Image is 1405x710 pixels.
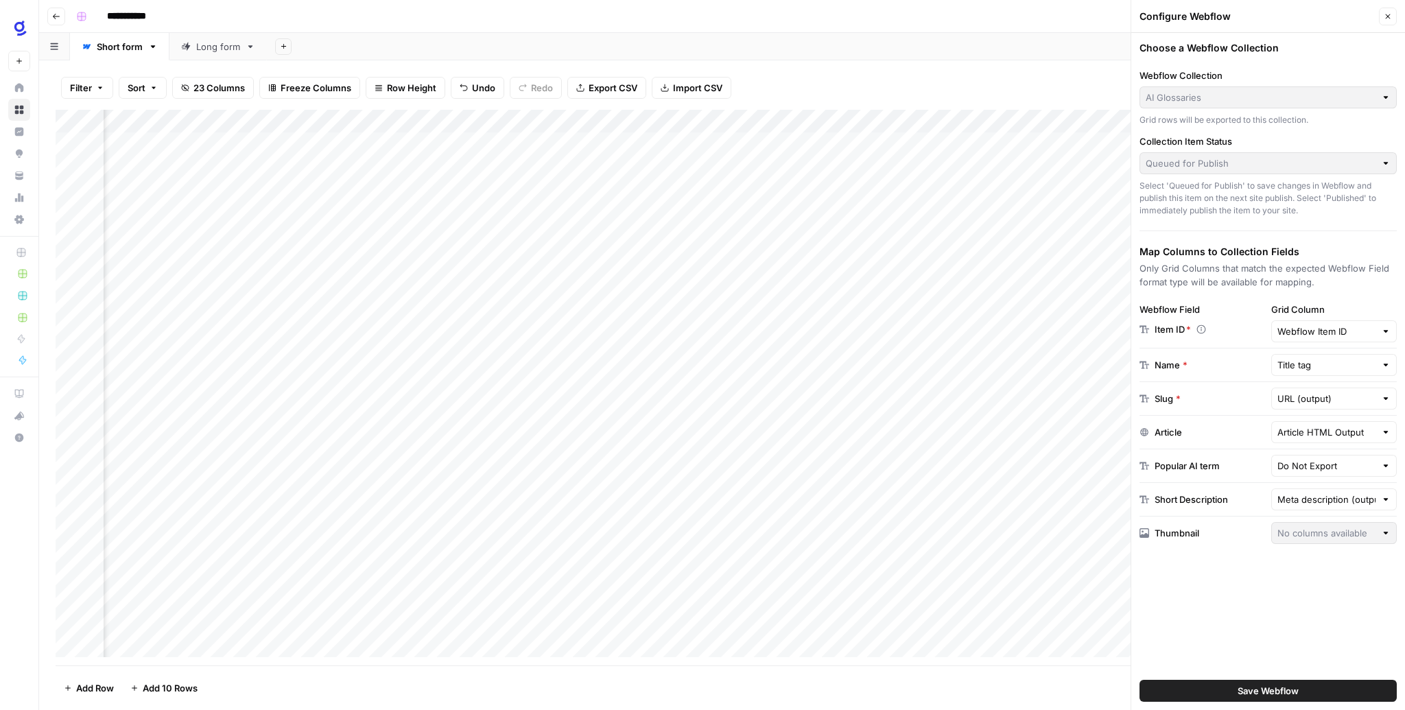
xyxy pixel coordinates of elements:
button: Freeze Columns [259,77,360,99]
a: Insights [8,121,30,143]
input: Queued for Publish [1146,156,1376,170]
span: 23 Columns [193,81,245,95]
div: Thumbnail [1155,526,1199,540]
h3: Map Columns to Collection Fields [1140,245,1397,259]
label: Webflow Collection [1140,69,1397,82]
div: Slug [1155,392,1181,405]
a: Home [8,77,30,99]
span: Save Webflow [1238,684,1299,698]
a: Opportunities [8,143,30,165]
div: Webflow Field [1140,303,1266,316]
span: Freeze Columns [281,81,351,95]
div: Select 'Queued for Publish' to save changes in Webflow and publish this item on the next site pub... [1140,180,1397,217]
button: Undo [451,77,504,99]
input: URL (output) [1277,392,1376,405]
button: What's new? [8,405,30,427]
label: Collection Item Status [1140,134,1397,148]
input: Title tag [1277,358,1376,372]
p: Item ID [1155,322,1191,336]
input: Webflow Item ID [1277,324,1376,338]
div: Short Description [1155,493,1228,506]
div: Name [1155,358,1188,372]
span: Import CSV [673,81,722,95]
span: Filter [70,81,92,95]
span: Undo [472,81,495,95]
input: No columns available [1277,526,1376,540]
span: Row Height [387,81,436,95]
span: Required [1186,324,1191,335]
a: AirOps Academy [8,383,30,405]
span: Redo [531,81,553,95]
button: Filter [61,77,113,99]
a: Long form [169,33,267,60]
button: Save Webflow [1140,680,1397,702]
button: Import CSV [652,77,731,99]
span: Export CSV [589,81,637,95]
div: Grid rows will be exported to this collection. [1140,114,1397,126]
div: Popular AI term [1155,459,1220,473]
label: Grid Column [1271,303,1397,316]
button: 23 Columns [172,77,254,99]
a: Usage [8,187,30,209]
input: AI Glossaries [1146,91,1376,104]
div: Long form [196,40,240,54]
input: Meta description (output) [1277,493,1376,506]
button: Row Height [366,77,445,99]
a: Your Data [8,165,30,187]
div: Article [1155,425,1182,439]
h3: Choose a Webflow Collection [1140,41,1397,55]
button: Sort [119,77,167,99]
button: Add Row [56,677,122,699]
div: Short form [97,40,143,54]
div: What's new? [9,405,29,426]
a: Settings [8,209,30,230]
span: Required [1176,392,1181,405]
span: Sort [128,81,145,95]
button: Add 10 Rows [122,677,206,699]
button: Workspace: Glean SEO Ops [8,11,30,45]
span: Add 10 Rows [143,681,198,695]
button: Export CSV [567,77,646,99]
button: Redo [510,77,562,99]
span: Required [1183,358,1188,372]
input: Article HTML Output [1277,425,1376,439]
a: Browse [8,99,30,121]
input: Do Not Export [1277,459,1376,473]
img: Glean SEO Ops Logo [8,16,33,40]
span: Add Row [76,681,114,695]
button: Help + Support [8,427,30,449]
p: Only Grid Columns that match the expected Webflow Field format type will be available for mapping. [1140,261,1397,289]
a: Short form [70,33,169,60]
